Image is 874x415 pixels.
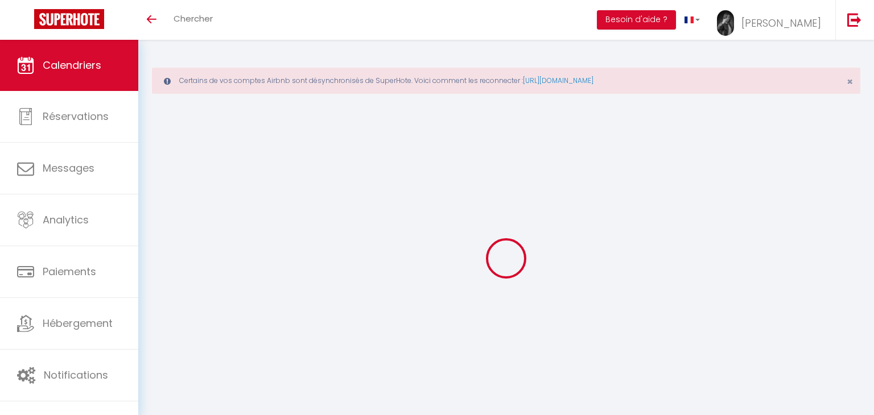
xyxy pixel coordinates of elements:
[174,13,213,24] span: Chercher
[43,264,96,279] span: Paiements
[741,16,821,30] span: [PERSON_NAME]
[152,68,860,94] div: Certains de vos comptes Airbnb sont désynchronisés de SuperHote. Voici comment les reconnecter :
[847,74,853,89] span: ×
[44,368,108,382] span: Notifications
[43,161,94,175] span: Messages
[43,213,89,227] span: Analytics
[847,13,861,27] img: logout
[43,58,101,72] span: Calendriers
[43,316,113,330] span: Hébergement
[523,76,593,85] a: [URL][DOMAIN_NAME]
[43,109,109,123] span: Réservations
[34,9,104,29] img: Super Booking
[597,10,676,30] button: Besoin d'aide ?
[717,10,734,36] img: ...
[847,77,853,87] button: Close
